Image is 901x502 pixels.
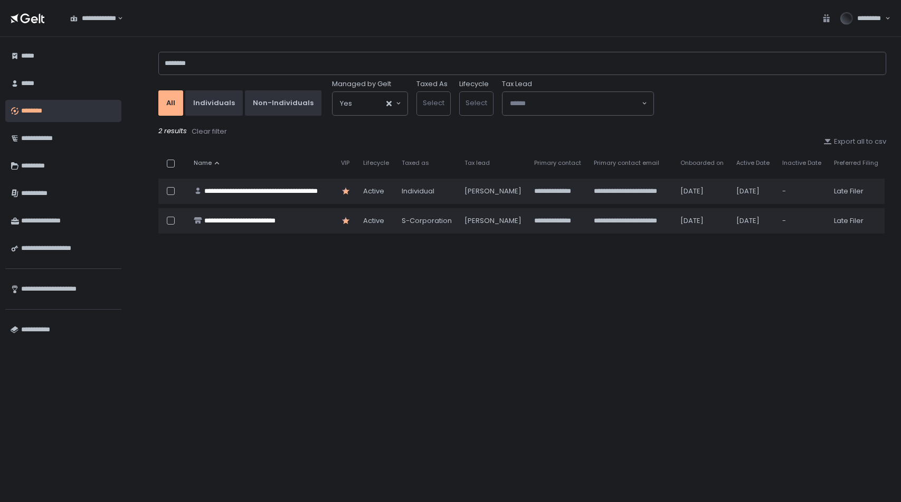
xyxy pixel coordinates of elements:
div: [PERSON_NAME] [464,216,521,226]
div: Search for option [502,92,653,115]
span: Managed by Gelt [332,79,391,89]
div: - [782,187,821,196]
div: [DATE] [680,216,724,226]
span: Yes [340,98,352,109]
div: Individuals [193,98,235,108]
div: - [782,216,821,226]
span: Taxed as [402,159,429,167]
span: Primary contact email [594,159,659,167]
div: [DATE] [680,187,724,196]
span: Inactive Date [782,159,821,167]
div: [DATE] [736,216,770,226]
span: Preferred Filing [834,159,878,167]
button: Non-Individuals [245,90,321,116]
div: Late Filer [834,216,878,226]
button: Clear filter [191,126,227,137]
div: [PERSON_NAME] [464,187,521,196]
button: Export all to csv [823,137,886,146]
div: [DATE] [736,187,770,196]
span: Lifecycle [363,159,389,167]
div: Search for option [333,92,407,115]
div: Search for option [63,7,123,30]
div: All [166,98,175,108]
div: Clear filter [192,127,227,136]
span: Tax lead [464,159,490,167]
span: Onboarded on [680,159,724,167]
input: Search for option [116,13,117,24]
span: Name [194,159,212,167]
div: Individual [402,187,452,196]
div: Non-Individuals [253,98,314,108]
div: 2 results [158,126,886,137]
label: Taxed As [416,79,448,89]
button: Individuals [185,90,243,116]
input: Search for option [352,98,385,109]
label: Lifecycle [459,79,489,89]
button: Clear Selected [386,101,392,106]
span: Select [423,98,444,108]
input: Search for option [510,98,641,109]
div: S-Corporation [402,216,452,226]
span: Select [466,98,487,108]
span: VIP [341,159,349,167]
span: active [363,216,384,226]
button: All [158,90,183,116]
div: Late Filer [834,187,878,196]
span: Tax Lead [502,79,532,89]
span: active [363,187,384,196]
span: Active Date [736,159,770,167]
span: Primary contact [534,159,581,167]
